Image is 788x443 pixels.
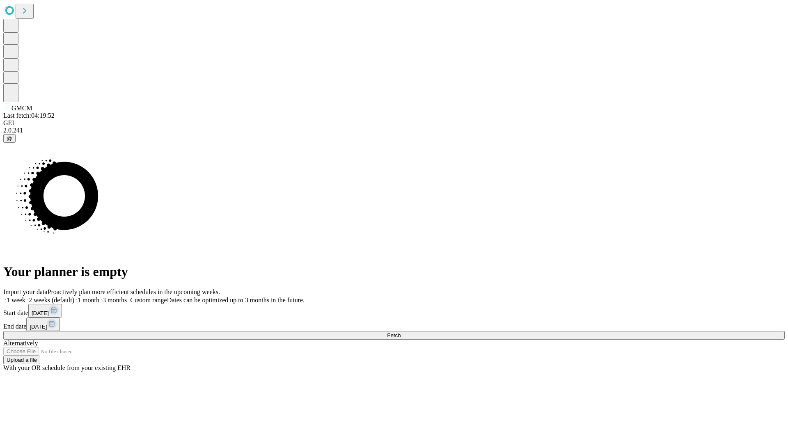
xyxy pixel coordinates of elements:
[7,135,12,142] span: @
[167,297,305,304] span: Dates can be optimized up to 3 months in the future.
[3,317,785,331] div: End date
[11,105,32,112] span: GMCM
[3,127,785,134] div: 2.0.241
[3,364,131,371] span: With your OR schedule from your existing EHR
[3,331,785,340] button: Fetch
[130,297,167,304] span: Custom range
[29,297,74,304] span: 2 weeks (default)
[3,264,785,279] h1: Your planner is empty
[30,324,47,330] span: [DATE]
[3,112,55,119] span: Last fetch: 04:19:52
[32,310,49,316] span: [DATE]
[3,119,785,127] div: GEI
[3,356,40,364] button: Upload a file
[3,288,48,295] span: Import your data
[7,297,25,304] span: 1 week
[3,340,38,347] span: Alternatively
[28,304,62,317] button: [DATE]
[3,304,785,317] div: Start date
[26,317,60,331] button: [DATE]
[78,297,99,304] span: 1 month
[103,297,127,304] span: 3 months
[3,134,16,143] button: @
[387,332,401,338] span: Fetch
[48,288,220,295] span: Proactively plan more efficient schedules in the upcoming weeks.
